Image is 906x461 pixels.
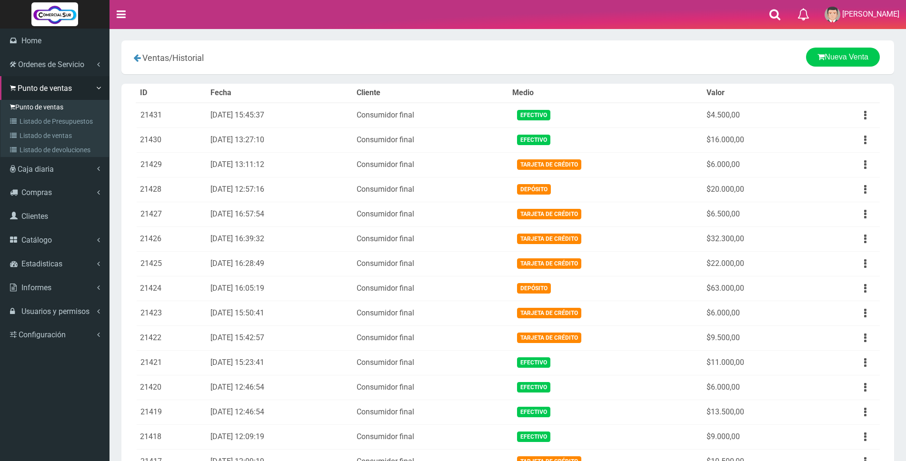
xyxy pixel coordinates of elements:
[207,84,353,103] th: Fecha
[136,424,207,449] td: 21418
[136,400,207,424] td: 21419
[703,177,810,202] td: $20.000,00
[21,307,90,316] span: Usuarios y permisos
[517,357,550,367] span: Efectivo
[353,202,508,226] td: Consumidor final
[136,103,207,128] td: 21431
[353,350,508,375] td: Consumidor final
[21,235,52,245] span: Catálogo
[136,152,207,177] td: 21429
[207,350,353,375] td: [DATE] 15:23:41
[517,184,551,194] span: Depósito
[703,226,810,251] td: $32.300,00
[21,212,48,221] span: Clientes
[517,407,550,417] span: Efectivo
[3,128,109,143] a: Listado de ventas
[18,165,54,174] span: Caja diaria
[703,202,810,226] td: $6.500,00
[136,177,207,202] td: 21428
[136,325,207,350] td: 21422
[517,432,550,441] span: Efectivo
[207,128,353,152] td: [DATE] 13:27:10
[207,400,353,424] td: [DATE] 12:46:54
[353,84,508,103] th: Cliente
[353,152,508,177] td: Consumidor final
[136,350,207,375] td: 21421
[207,202,353,226] td: [DATE] 16:57:54
[207,152,353,177] td: [DATE] 13:11:12
[703,325,810,350] td: $9.500,00
[136,128,207,152] td: 21430
[18,84,72,93] span: Punto de ventas
[207,251,353,276] td: [DATE] 16:28:49
[353,400,508,424] td: Consumidor final
[517,135,550,145] span: Efectivo
[353,226,508,251] td: Consumidor final
[136,226,207,251] td: 21426
[806,48,880,67] a: Nueva Venta
[3,100,109,114] a: Punto de ventas
[129,48,381,67] div: /
[172,53,204,63] span: Historial
[353,301,508,325] td: Consumidor final
[21,188,52,197] span: Compras
[703,301,810,325] td: $6.000,00
[136,251,207,276] td: 21425
[19,330,66,339] span: Configuración
[517,258,581,268] span: Tarjeta de Crédito
[703,103,810,128] td: $4.500,00
[703,84,810,103] th: Valor
[21,283,51,292] span: Informes
[703,251,810,276] td: $22.000,00
[3,143,109,157] a: Listado de devoluciones
[517,209,581,219] span: Tarjeta de Crédito
[703,375,810,400] td: $6.000,00
[207,301,353,325] td: [DATE] 15:50:41
[136,301,207,325] td: 21423
[703,424,810,449] td: $9.000,00
[353,177,508,202] td: Consumidor final
[825,7,840,22] img: User Image
[353,251,508,276] td: Consumidor final
[842,10,899,19] span: [PERSON_NAME]
[703,276,810,301] td: $63.000,00
[207,424,353,449] td: [DATE] 12:09:19
[18,60,84,69] span: Ordenes de Servicio
[353,276,508,301] td: Consumidor final
[517,308,581,318] span: Tarjeta de Crédito
[207,276,353,301] td: [DATE] 16:05:19
[207,226,353,251] td: [DATE] 16:39:32
[703,128,810,152] td: $16.000,00
[353,375,508,400] td: Consumidor final
[703,350,810,375] td: $11.000,00
[207,375,353,400] td: [DATE] 12:46:54
[517,382,550,392] span: Efectivo
[353,424,508,449] td: Consumidor final
[517,283,551,293] span: Depósito
[142,53,169,63] span: Ventas
[136,375,207,400] td: 21420
[353,325,508,350] td: Consumidor final
[207,103,353,128] td: [DATE] 15:45:37
[508,84,703,103] th: Medio
[517,234,581,244] span: Tarjeta de Crédito
[517,110,550,120] span: Efectivo
[136,202,207,226] td: 21427
[207,325,353,350] td: [DATE] 15:42:57
[703,400,810,424] td: $13.500,00
[207,177,353,202] td: [DATE] 12:57:16
[136,276,207,301] td: 21424
[21,36,41,45] span: Home
[353,103,508,128] td: Consumidor final
[3,114,109,128] a: Listado de Presupuestos
[517,159,581,169] span: Tarjeta de Crédito
[517,333,581,343] span: Tarjeta de Crédito
[703,152,810,177] td: $6.000,00
[31,2,78,26] img: Logo grande
[136,84,207,103] th: ID
[353,128,508,152] td: Consumidor final
[21,259,62,268] span: Estadisticas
